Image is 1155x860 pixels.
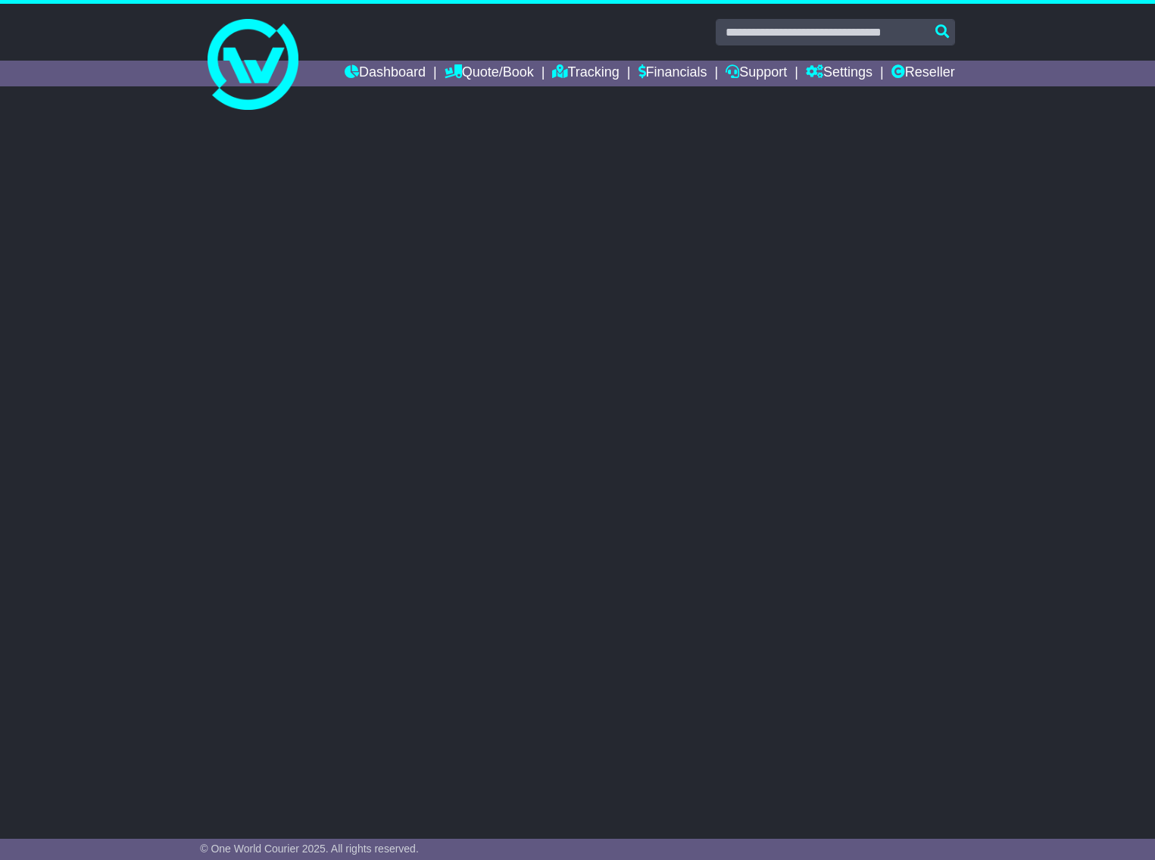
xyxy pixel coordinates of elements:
a: Dashboard [345,61,426,86]
span: © One World Courier 2025. All rights reserved. [200,843,419,855]
a: Reseller [891,61,955,86]
a: Settings [806,61,872,86]
a: Tracking [552,61,619,86]
a: Support [726,61,787,86]
a: Financials [638,61,707,86]
a: Quote/Book [445,61,534,86]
